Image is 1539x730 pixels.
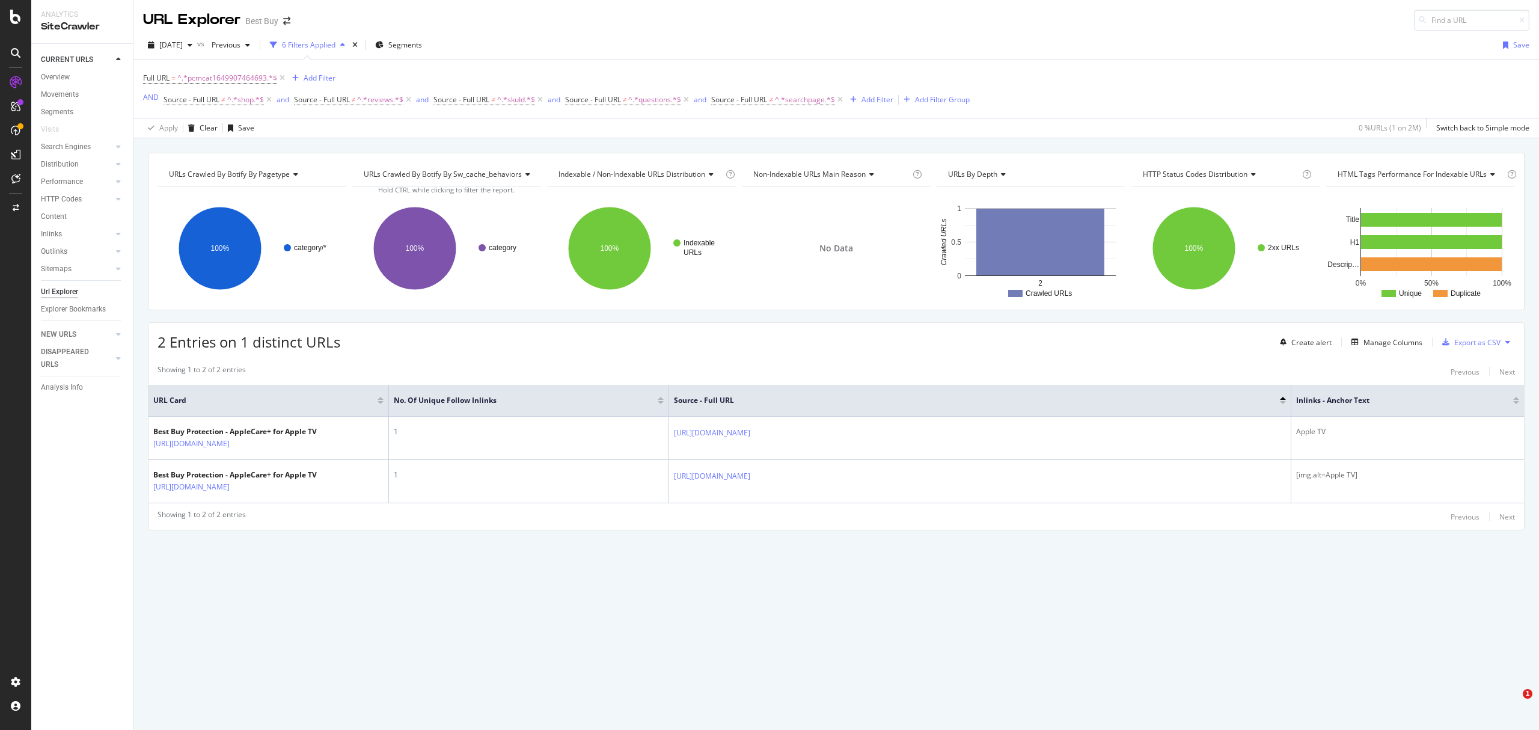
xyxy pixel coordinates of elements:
[41,245,112,258] a: Outlinks
[197,38,207,49] span: vs
[41,193,112,206] a: HTTP Codes
[940,219,948,265] text: Crawled URLs
[1291,337,1332,348] div: Create alert
[207,40,240,50] span: Previous
[751,165,910,184] h4: Non-Indexable URLs Main Reason
[159,123,178,133] div: Apply
[207,35,255,55] button: Previous
[861,94,893,105] div: Add Filter
[282,40,335,50] div: 6 Filters Applied
[357,91,403,108] span: ^.*reviews.*$
[845,93,893,107] button: Add Filter
[1296,426,1519,437] div: Apple TV
[416,94,429,105] button: and
[433,94,489,105] span: Source - Full URL
[41,54,112,66] a: CURRENT URLS
[350,39,360,51] div: times
[1038,279,1042,287] text: 2
[1327,260,1359,269] text: Descrip…
[711,94,767,105] span: Source - Full URL
[548,94,560,105] button: and
[1140,165,1300,184] h4: HTTP Status Codes Distribution
[394,395,640,406] span: No. of Unique Follow Inlinks
[41,328,76,341] div: NEW URLS
[41,210,67,223] div: Content
[623,94,627,105] span: ≠
[41,193,82,206] div: HTTP Codes
[628,91,681,108] span: ^.*questions.*$
[957,272,961,280] text: 0
[899,93,970,107] button: Add Filter Group
[1275,333,1332,352] button: Create alert
[200,123,218,133] div: Clear
[143,91,159,103] button: AND
[183,118,218,138] button: Clear
[1436,123,1529,133] div: Switch back to Simple mode
[158,196,346,301] svg: A chart.
[158,364,246,379] div: Showing 1 to 2 of 2 entries
[41,263,72,275] div: Sitemaps
[352,94,356,105] span: ≠
[265,35,350,55] button: 6 Filters Applied
[1326,196,1515,301] svg: A chart.
[1431,118,1529,138] button: Switch back to Simple mode
[41,88,79,101] div: Movements
[41,106,73,118] div: Segments
[41,106,124,118] a: Segments
[352,196,541,301] svg: A chart.
[1359,123,1421,133] div: 0 % URLs ( 1 on 2M )
[556,165,723,184] h4: Indexable / Non-Indexable URLs Distribution
[283,17,290,25] div: arrow-right-arrow-left
[41,10,123,20] div: Analytics
[370,35,427,55] button: Segments
[674,470,750,482] a: [URL][DOMAIN_NAME]
[277,94,289,105] div: and
[405,244,424,253] text: 100%
[169,169,290,179] span: URLs Crawled By Botify By pagetype
[674,427,750,439] a: [URL][DOMAIN_NAME]
[41,71,70,84] div: Overview
[227,91,264,108] span: ^.*shop.*$
[143,118,178,138] button: Apply
[775,91,835,108] span: ^.*searchpage.*$
[294,94,350,105] span: Source - Full URL
[600,244,619,253] text: 100%
[158,332,340,352] span: 2 Entries on 1 distinct URLs
[41,158,79,171] div: Distribution
[694,94,706,105] button: and
[394,426,664,437] div: 1
[158,509,246,524] div: Showing 1 to 2 of 2 entries
[41,245,67,258] div: Outlinks
[1335,165,1505,184] h4: HTML Tags Performance for Indexable URLs
[41,54,93,66] div: CURRENT URLS
[164,94,219,105] span: Source - Full URL
[41,176,83,188] div: Performance
[1143,169,1247,179] span: HTTP Status Codes Distribution
[1451,289,1481,298] text: Duplicate
[41,228,62,241] div: Inlinks
[143,92,159,102] div: AND
[1454,337,1501,348] div: Export as CSV
[171,73,176,83] span: =
[238,123,254,133] div: Save
[177,70,277,87] span: ^.*pcmcat1649907464693.*$
[304,73,335,83] div: Add Filter
[41,123,59,136] div: Visits
[153,395,375,406] span: URL Card
[41,303,106,316] div: Explorer Bookmarks
[1363,337,1422,348] div: Manage Columns
[948,169,997,179] span: URLs by Depth
[1347,335,1422,349] button: Manage Columns
[41,228,112,241] a: Inlinks
[245,15,278,27] div: Best Buy
[946,165,1115,184] h4: URLs by Depth
[937,196,1125,301] div: A chart.
[287,71,335,85] button: Add Filter
[684,239,715,247] text: Indexable
[1414,10,1529,31] input: Find a URL
[753,169,866,179] span: Non-Indexable URLs Main Reason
